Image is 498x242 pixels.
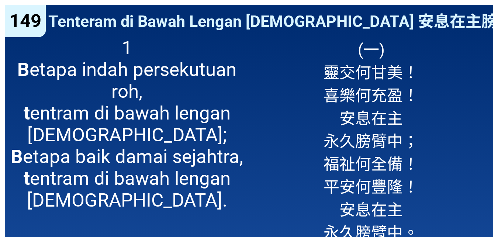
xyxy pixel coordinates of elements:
b: t [24,102,30,124]
span: 149 [9,10,41,32]
b: B [17,59,30,80]
span: 1 etapa indah persekutuan roh, entram di bawah lengan [DEMOGRAPHIC_DATA]; etapa baik damai sejaht... [10,37,244,211]
b: B [11,146,23,167]
b: t [24,167,30,189]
